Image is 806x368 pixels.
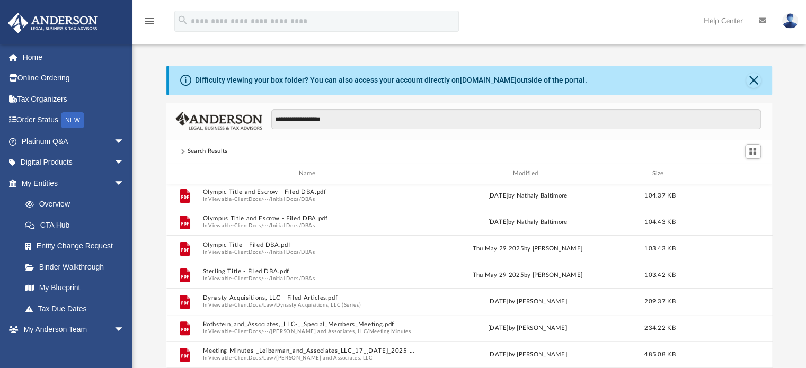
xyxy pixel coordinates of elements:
[301,249,315,256] button: DBAs
[271,196,299,203] button: Initial Docs
[421,191,634,201] div: [DATE] by Nathaly Baltimore
[114,131,135,152] span: arrow_drop_down
[276,302,361,309] button: Dynasty Acquisitions, LLC (Series)
[202,222,416,229] span: In
[263,328,268,335] button: ···
[202,355,416,362] span: In
[61,112,84,128] div: NEW
[143,20,156,28] a: menu
[271,109,760,129] input: Search files and folders
[15,214,140,236] a: CTA Hub
[114,152,135,174] span: arrow_drop_down
[421,271,634,280] div: Thu May 29 2025 by [PERSON_NAME]
[202,249,416,256] span: In
[208,302,261,309] button: Viewable-ClientDocs
[271,328,367,335] button: [PERSON_NAME] and Associates, LLC
[263,249,268,256] button: ···
[644,325,675,331] span: 234.22 KB
[263,196,268,203] button: ···
[7,47,140,68] a: Home
[15,194,140,215] a: Overview
[261,222,263,229] span: /
[369,328,411,335] button: Meeting Minutes
[208,355,261,362] button: Viewable-ClientDocs
[261,328,263,335] span: /
[263,222,268,229] button: ···
[421,350,634,360] div: [DATE] by [PERSON_NAME]
[644,352,675,357] span: 485.08 KB
[202,348,416,355] button: Meeting Minutes-_Leiberman_and_Associates_LLC_17_[DATE]_2025-191156.pdf
[7,110,140,131] a: Order StatusNEW
[298,222,300,229] span: /
[202,189,416,196] button: Olympic Title and Escrow - Filed DBA.pdf
[208,249,261,256] button: Viewable-ClientDocs
[15,277,135,299] a: My Blueprint
[7,88,140,110] a: Tax Organizers
[639,169,681,178] div: Size
[367,328,369,335] span: /
[5,13,101,33] img: Anderson Advisors Platinum Portal
[421,244,634,254] div: Thu May 29 2025 by [PERSON_NAME]
[7,173,140,194] a: My Entitiesarrow_drop_down
[202,196,416,203] span: In
[273,302,276,309] span: /
[745,144,761,159] button: Switch to Grid View
[421,218,634,227] div: [DATE] by Nathaly Baltimore
[298,249,300,256] span: /
[420,169,634,178] div: Modified
[298,196,300,203] span: /
[114,319,135,341] span: arrow_drop_down
[202,275,416,282] span: In
[195,75,587,86] div: Difficulty viewing your box folder? You can also access your account directly on outside of the p...
[15,236,140,257] a: Entity Change Request
[208,196,261,203] button: Viewable-ClientDocs
[261,196,263,203] span: /
[746,73,761,88] button: Close
[188,147,228,156] div: Search Results
[301,196,315,203] button: DBAs
[261,302,263,309] span: /
[143,15,156,28] i: menu
[298,275,300,282] span: /
[263,275,268,282] button: ···
[460,76,517,84] a: [DOMAIN_NAME]
[177,14,189,26] i: search
[268,249,270,256] span: /
[268,196,270,203] span: /
[644,193,675,199] span: 104.37 KB
[273,355,276,362] span: /
[421,297,634,307] div: [DATE] by [PERSON_NAME]
[7,152,140,173] a: Digital Productsarrow_drop_down
[261,275,263,282] span: /
[208,222,261,229] button: Viewable-ClientDocs
[301,275,315,282] button: DBAs
[263,355,273,362] button: Law
[644,246,675,252] span: 103.43 KB
[644,219,675,225] span: 104.43 KB
[208,328,261,335] button: Viewable-ClientDocs
[421,324,634,333] div: [DATE] by [PERSON_NAME]
[202,169,415,178] div: Name
[271,275,299,282] button: Initial Docs
[261,355,263,362] span: /
[202,302,416,309] span: In
[208,275,261,282] button: Viewable-ClientDocs
[114,173,135,194] span: arrow_drop_down
[15,298,140,319] a: Tax Due Dates
[268,275,270,282] span: /
[782,13,798,29] img: User Pic
[202,328,416,335] span: In
[301,222,315,229] button: DBAs
[644,299,675,304] span: 209.37 KB
[7,68,140,89] a: Online Ordering
[271,222,299,229] button: Initial Docs
[644,272,675,278] span: 103.42 KB
[202,321,416,328] button: Rothstein_and_Associates,_LLC-__Special_Members_Meeting.pdf
[276,355,372,362] button: [PERSON_NAME] and Associates, LLC
[7,131,140,152] a: Platinum Q&Aarrow_drop_down
[261,249,263,256] span: /
[271,249,299,256] button: Initial Docs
